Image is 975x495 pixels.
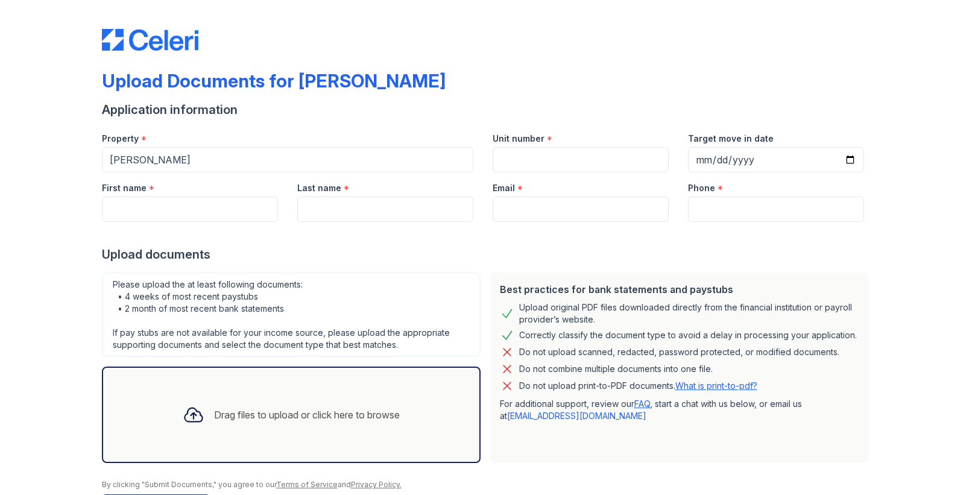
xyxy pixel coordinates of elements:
[519,301,859,326] div: Upload original PDF files downloaded directly from the financial institution or payroll provider’...
[493,182,515,194] label: Email
[102,182,147,194] label: First name
[688,182,715,194] label: Phone
[519,362,713,376] div: Do not combine multiple documents into one file.
[688,133,774,145] label: Target move in date
[507,411,646,421] a: [EMAIL_ADDRESS][DOMAIN_NAME]
[102,101,874,118] div: Application information
[675,380,757,391] a: What is print-to-pdf?
[276,480,338,489] a: Terms of Service
[102,246,874,263] div: Upload documents
[102,29,198,51] img: CE_Logo_Blue-a8612792a0a2168367f1c8372b55b34899dd931a85d93a1a3d3e32e68fde9ad4.png
[493,133,544,145] label: Unit number
[519,380,757,392] p: Do not upload print-to-PDF documents.
[297,182,341,194] label: Last name
[102,273,481,357] div: Please upload the at least following documents: • 4 weeks of most recent paystubs • 2 month of mo...
[519,345,839,359] div: Do not upload scanned, redacted, password protected, or modified documents.
[351,480,402,489] a: Privacy Policy.
[102,70,446,92] div: Upload Documents for [PERSON_NAME]
[500,398,859,422] p: For additional support, review our , start a chat with us below, or email us at
[500,282,859,297] div: Best practices for bank statements and paystubs
[519,328,857,342] div: Correctly classify the document type to avoid a delay in processing your application.
[102,133,139,145] label: Property
[102,480,874,490] div: By clicking "Submit Documents," you agree to our and
[214,408,400,422] div: Drag files to upload or click here to browse
[634,399,650,409] a: FAQ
